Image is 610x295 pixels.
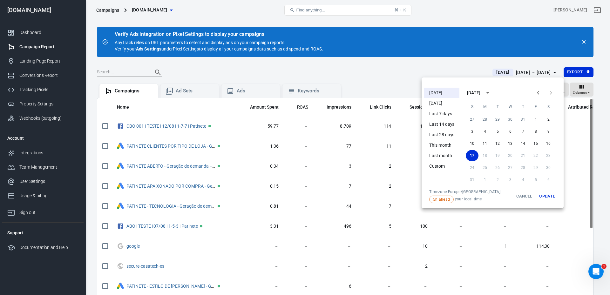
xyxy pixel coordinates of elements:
[529,138,542,149] button: 15
[537,189,557,203] button: Update
[529,126,542,137] button: 8
[504,114,517,125] button: 30
[517,114,529,125] button: 31
[517,100,529,113] span: Thursday
[504,138,517,149] button: 13
[514,189,534,203] button: Cancel
[478,114,491,125] button: 28
[601,264,607,269] span: 1
[467,90,480,96] div: [DATE]
[424,161,459,171] li: Custom
[424,130,459,140] li: Last 28 days
[466,126,478,137] button: 3
[424,109,459,119] li: Last 7 days
[482,87,493,98] button: calendar view is open, switch to year view
[429,196,500,203] span: your local time
[466,100,478,113] span: Sunday
[466,114,478,125] button: 27
[491,126,504,137] button: 5
[466,150,478,161] button: 17
[429,189,500,194] div: Timezone: Europe/[GEOGRAPHIC_DATA]
[504,126,517,137] button: 6
[542,138,555,149] button: 16
[431,197,452,202] span: 5h ahead
[505,100,516,113] span: Wednesday
[517,138,529,149] button: 14
[532,86,545,99] button: Previous month
[424,98,459,109] li: [DATE]
[517,126,529,137] button: 7
[588,264,604,279] iframe: Intercom live chat
[424,140,459,151] li: This month
[478,138,491,149] button: 11
[424,119,459,130] li: Last 14 days
[424,88,459,98] li: [DATE]
[543,100,554,113] span: Saturday
[530,100,541,113] span: Friday
[466,138,478,149] button: 10
[492,100,503,113] span: Tuesday
[479,100,491,113] span: Monday
[542,126,555,137] button: 9
[491,114,504,125] button: 29
[424,151,459,161] li: Last month
[491,138,504,149] button: 12
[478,126,491,137] button: 4
[529,114,542,125] button: 1
[542,114,555,125] button: 2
